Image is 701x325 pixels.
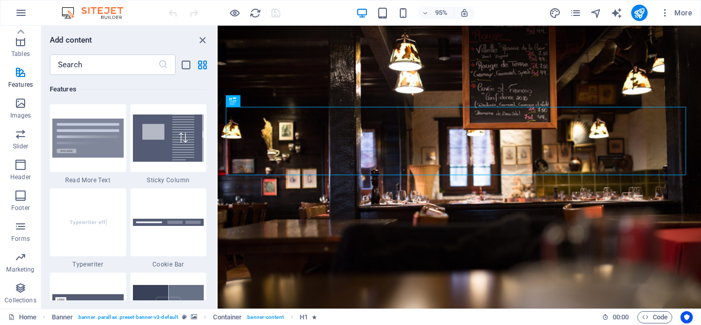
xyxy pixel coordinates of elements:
[611,7,623,19] button: text_generator
[5,296,36,304] p: Collections
[191,314,197,320] i: This element contains a background
[433,7,450,19] h6: 95%
[52,311,73,323] span: Click to select. Double-click to edit
[10,111,31,120] p: Images
[213,311,242,323] span: Click to select. Double-click to edit
[418,7,454,19] button: 95%
[52,294,124,319] img: cookie-consent-baner.svg
[660,8,692,18] span: More
[130,176,207,184] span: Sticky Column
[300,311,308,323] span: Click to select. Double-click to edit
[196,59,208,71] button: grid-view
[11,204,30,212] p: Footer
[130,260,207,269] span: Cookie Bar
[249,7,261,19] button: reload
[50,260,126,269] span: Typewriter
[590,7,602,19] button: navigator
[228,7,241,19] button: Click here to leave preview mode and continue editing
[6,265,34,274] p: Marketing
[637,311,672,323] button: Code
[549,7,561,19] i: Design (Ctrl+Alt+Y)
[549,7,561,19] button: design
[130,104,207,184] div: Sticky Column
[52,311,317,323] nav: breadcrumb
[50,34,92,46] h6: Add content
[613,311,629,323] span: 00 00
[52,119,124,158] img: Read_More_Thumbnail.svg
[196,34,208,46] button: close panel
[133,114,204,162] img: StickyColumn.svg
[246,311,283,323] span: . banner-content
[680,311,693,323] button: Usercentrics
[50,176,126,184] span: Read More Text
[8,81,33,89] p: Features
[182,314,187,320] i: This element is a customizable preset
[590,7,602,19] i: Navigator
[10,173,31,181] p: Header
[180,59,192,71] button: list-view
[50,104,126,184] div: Read More Text
[642,311,668,323] span: Code
[130,188,207,269] div: Cookie Bar
[312,314,317,320] i: Element contains an animation
[656,5,696,21] button: More
[633,7,645,19] i: Publish
[620,313,621,321] span: :
[50,54,158,75] input: Search
[11,50,30,58] p: Tables
[11,235,30,243] p: Forms
[602,311,629,323] h6: Session time
[50,83,206,95] h6: Features
[13,142,29,150] p: Slider
[52,199,124,246] img: Typewritereffect_thumbnail.svg
[77,311,178,323] span: . banner .parallax .preset-banner-v3-default
[50,188,126,269] div: Typewriter
[631,5,648,21] button: publish
[133,219,204,226] img: cookie-info.svg
[59,7,136,19] img: Editor Logo
[570,7,581,19] i: Pages (Ctrl+Alt+S)
[249,7,261,19] i: Reload page
[8,311,36,323] a: Click to cancel selection. Double-click to open Pages
[570,7,582,19] button: pages
[460,8,469,17] i: On resize automatically adjust zoom level to fit chosen device.
[611,7,622,19] i: AI Writer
